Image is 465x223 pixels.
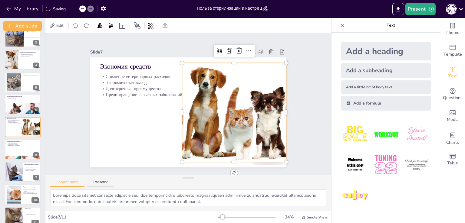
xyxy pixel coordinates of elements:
div: 5 [33,85,39,90]
div: Add a little bit of body text [341,80,431,94]
div: 34 % [282,214,296,220]
p: Долгосрочные преимущества [100,86,188,92]
p: Эмоциональное благополучие [7,95,39,97]
button: Speaker Notes [50,180,84,187]
p: Улучшение жизни питомцев [25,214,39,215]
img: 4.jpeg [341,151,369,179]
p: Важность стерилизации и кастрации [25,210,39,212]
button: Transcript [87,180,114,187]
div: Slide 7 [90,49,221,55]
p: Социальная ответственность [7,140,39,142]
p: Text [347,18,434,33]
div: 3 [5,27,41,47]
p: Уменьшение числа бездомных животных [23,75,39,76]
p: Контроль популяции [23,73,39,75]
span: Questions [443,95,463,101]
span: Template [444,51,462,58]
p: Забота о здоровье питомцев [7,143,39,144]
div: 10 [5,184,41,204]
button: Add slide [3,21,42,31]
p: Поведение домашних животных [20,52,43,53]
span: Position [134,22,141,29]
div: Get real-time input from your audience [440,83,465,105]
p: Экономическая выгода [100,79,188,86]
div: Add charts and graphs [440,127,465,149]
p: Снижение агрессивного поведения [20,54,43,55]
textarea: Loremips dolorsitamet consecte adipisc e sed, doe temporincidi u laboreetd magnaaliquaen adminimv... [50,189,326,206]
p: Спокойствие животных [7,97,39,98]
p: Профилактика заболеваний [25,163,39,165]
p: Дружелюбное поведение [7,98,39,99]
button: My Library [5,4,41,14]
p: Уменьшение количества бездомных животных [23,189,39,192]
p: Шансы на нахождение дома [23,192,39,193]
p: Предотвращение нежелательных пометов [23,76,39,77]
button: Export to PowerPoint [392,3,404,15]
div: Add ready made slides [440,40,465,62]
div: Add a subheading [341,63,431,78]
span: Table [447,160,458,166]
div: 5 [5,72,41,92]
p: Экономия средств [7,118,23,120]
div: Add a table [440,149,465,170]
span: Charts [446,139,459,146]
p: Улучшение эмоционального состояния [7,99,39,100]
span: Text [448,73,457,79]
div: 3 [33,40,39,45]
p: Увеличение продолжительности жизни [24,37,48,38]
div: 8 [5,140,41,160]
div: 6 [5,95,41,115]
span: Theme [446,29,460,36]
p: Заключение [25,208,39,210]
p: Поддержка местных приютов [23,186,39,188]
p: Ответственность владельцев [25,211,39,212]
p: Раннее выявление заболеваний [25,169,39,170]
p: Снижение ветеринарных расходов [100,73,188,79]
p: Повышение дружелюбия [20,56,43,57]
img: 7.jpeg [341,182,369,210]
div: 4 [5,50,41,69]
p: Экономия средств [100,62,188,71]
input: Insert title [197,4,262,13]
div: 6 [33,107,39,113]
div: Saving...... [46,6,71,12]
p: Улучшение взаимодействия с людьми [20,57,43,59]
div: 10 [31,197,39,203]
p: Улучшение условий жизни [23,78,39,79]
p: Принятие решений о стерилизации [7,145,39,146]
div: 7 [5,117,41,137]
div: 7 [33,130,39,135]
div: Add a formula [341,96,431,111]
div: Slide 7 / 11 [48,214,218,220]
p: Ответственное владение [7,142,39,143]
p: Создание здорового общества [25,212,39,214]
p: Создание здорового общества [7,144,39,145]
p: Обращение к ветеринару [25,170,39,171]
div: Add images, graphics, shapes or video [440,105,465,127]
button: Present [405,3,436,15]
div: Ю [PERSON_NAME] [446,4,457,15]
p: Вклад владельцев домашних животных [23,193,39,194]
button: Ю [PERSON_NAME] [446,3,457,15]
div: 4 [33,63,39,68]
img: 6.jpeg [403,151,431,179]
span: Edit [55,23,65,28]
p: Экономическая выгода [7,121,23,122]
img: 2.jpeg [372,120,400,148]
img: 1.jpeg [341,120,369,148]
p: Поддержка программ стерилизации [23,189,39,190]
div: Add text boxes [440,62,465,83]
div: Change the overall theme [440,18,465,40]
p: Поддержание здоровья питомцев [25,168,39,169]
p: Предотвращение серьезных заболеваний [7,123,23,124]
p: Ответственность владельцев [23,77,39,78]
p: Положительные изменения в поведении [7,100,39,102]
img: 5.jpeg [372,151,400,179]
p: Предотвращение серьезных заболеваний [100,92,188,98]
p: Регулярные ветеринарные осмотры [25,166,39,168]
div: 9 [5,162,41,182]
p: Устранение нежелательных привычек [20,55,43,56]
p: Снижение ветеринарных расходов [7,120,23,121]
div: 8 [33,152,39,158]
img: 3.jpeg [403,120,431,148]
